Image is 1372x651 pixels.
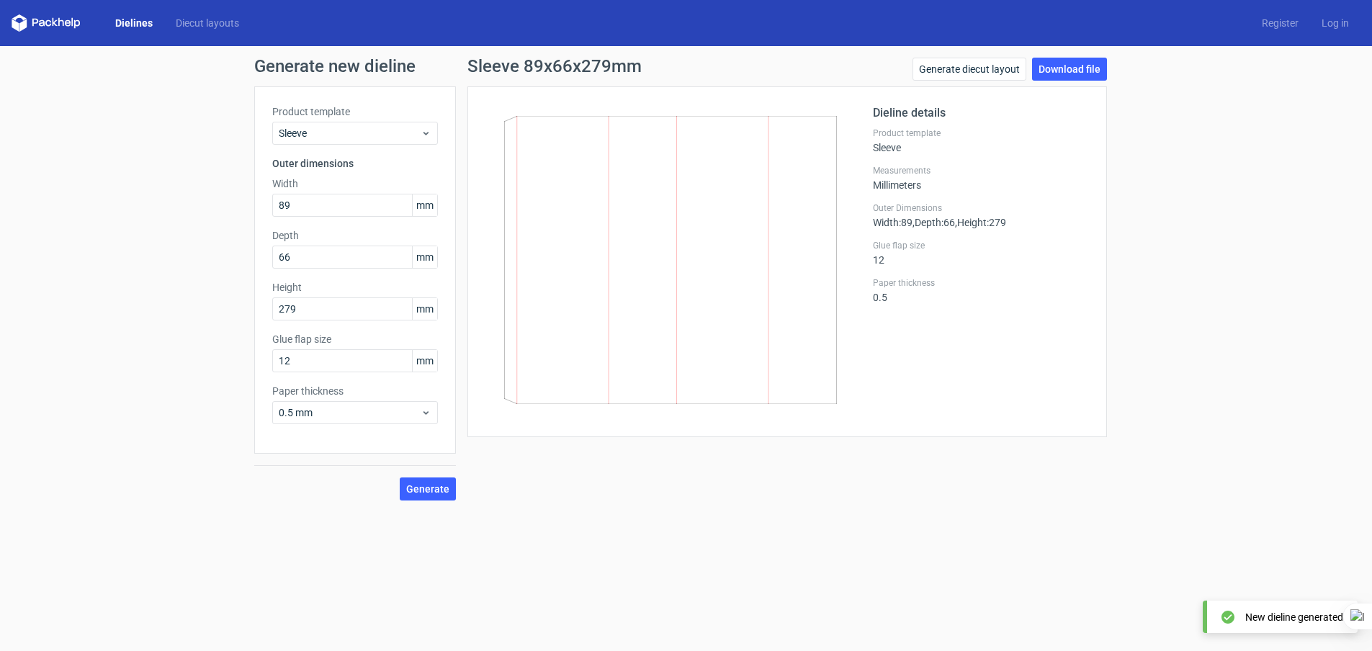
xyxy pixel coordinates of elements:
button: Generate [400,477,456,500]
span: mm [412,350,437,372]
label: Outer Dimensions [873,202,1089,214]
label: Product template [272,104,438,119]
h1: Sleeve 89x66x279mm [467,58,642,75]
label: Measurements [873,165,1089,176]
label: Glue flap size [272,332,438,346]
div: 0.5 [873,277,1089,303]
a: Download file [1032,58,1107,81]
a: Dielines [104,16,164,30]
h1: Generate new dieline [254,58,1118,75]
div: Millimeters [873,165,1089,191]
span: Width : 89 [873,217,913,228]
label: Glue flap size [873,240,1089,251]
div: Sleeve [873,127,1089,153]
span: mm [412,298,437,320]
label: Paper thickness [272,384,438,398]
label: Product template [873,127,1089,139]
label: Depth [272,228,438,243]
span: Sleeve [279,126,421,140]
a: Log in [1310,16,1360,30]
a: Generate diecut layout [913,58,1026,81]
h3: Outer dimensions [272,156,438,171]
label: Width [272,176,438,191]
div: New dieline generated [1245,610,1343,624]
label: Paper thickness [873,277,1089,289]
a: Diecut layouts [164,16,251,30]
a: Register [1250,16,1310,30]
span: , Depth : 66 [913,217,955,228]
span: mm [412,246,437,268]
span: 0.5 mm [279,405,421,420]
span: , Height : 279 [955,217,1006,228]
span: Generate [406,484,449,494]
label: Height [272,280,438,295]
span: mm [412,194,437,216]
div: 12 [873,240,1089,266]
h2: Dieline details [873,104,1089,122]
